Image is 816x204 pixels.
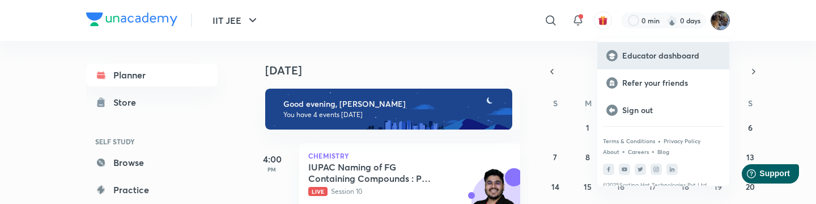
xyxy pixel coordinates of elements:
a: Refer your friends [597,69,729,97]
p: © 2025 Sorting Hat Technologies Pvt Ltd [603,182,724,189]
a: About [603,148,619,155]
div: • [651,146,655,156]
p: Refer your friends [622,78,720,88]
p: Educator dashboard [622,51,720,61]
a: Blog [657,148,669,155]
p: Sign out [622,105,720,115]
a: Terms & Conditions [603,138,655,144]
a: Careers [628,148,649,155]
iframe: Help widget launcher [715,160,804,191]
div: • [657,136,661,146]
a: Privacy Policy [664,138,700,144]
a: Educator dashboard [597,42,729,69]
div: • [622,146,626,156]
